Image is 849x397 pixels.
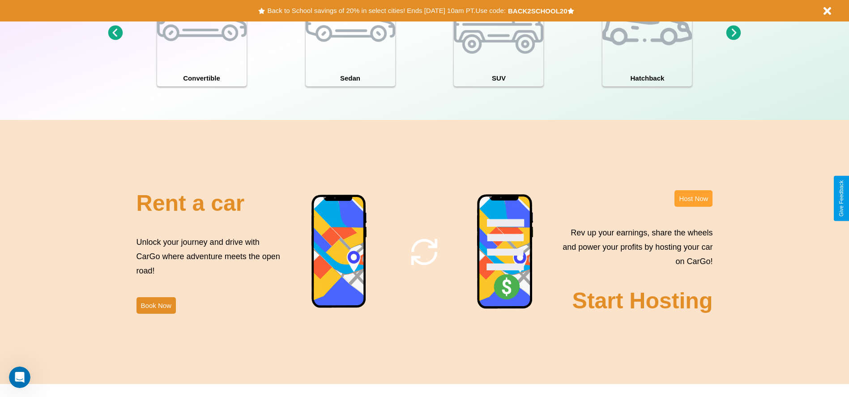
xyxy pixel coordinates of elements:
div: Give Feedback [838,180,845,217]
button: Back to School savings of 20% in select cities! Ends [DATE] 10am PT.Use code: [265,4,508,17]
button: Book Now [137,297,176,314]
p: Unlock your journey and drive with CarGo where adventure meets the open road! [137,235,283,278]
img: phone [311,194,367,309]
iframe: Intercom live chat [9,367,30,388]
h4: SUV [454,70,543,86]
h4: Sedan [306,70,395,86]
img: phone [477,194,534,310]
h2: Rent a car [137,190,245,216]
button: Host Now [674,190,712,207]
h4: Hatchback [602,70,692,86]
b: BACK2SCHOOL20 [508,7,567,15]
h2: Start Hosting [572,288,713,314]
h4: Convertible [157,70,247,86]
p: Rev up your earnings, share the wheels and power your profits by hosting your car on CarGo! [557,226,712,269]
